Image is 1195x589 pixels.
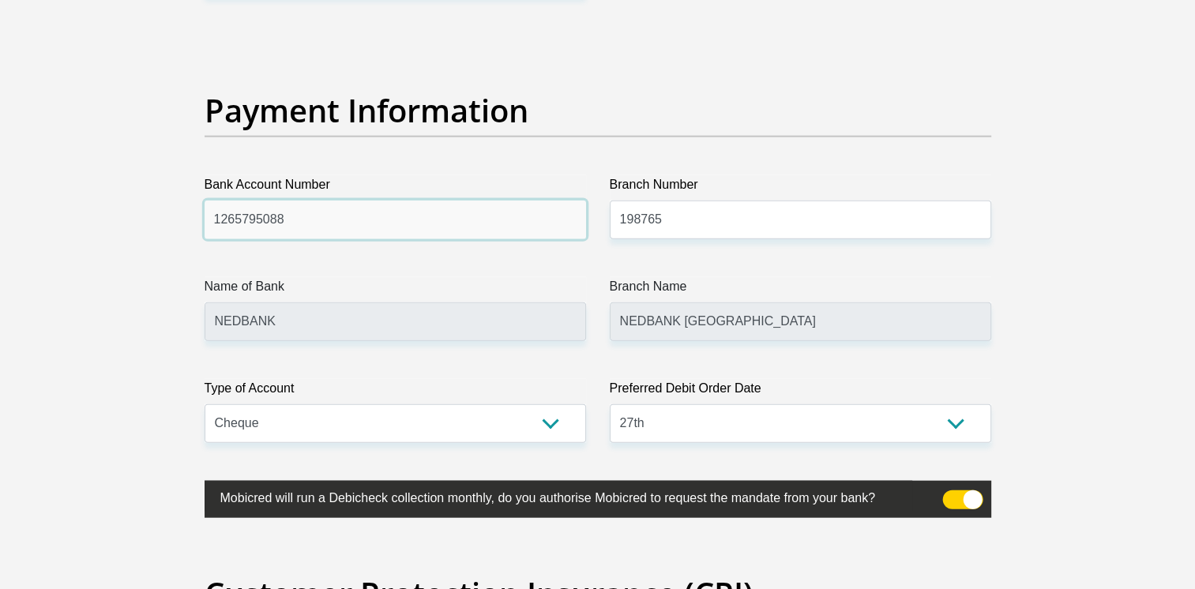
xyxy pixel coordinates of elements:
label: Branch Number [610,175,991,201]
label: Branch Name [610,277,991,302]
input: Bank Account Number [205,201,586,239]
label: Type of Account [205,379,586,404]
input: Branch Number [610,201,991,239]
label: Name of Bank [205,277,586,302]
input: Branch Name [610,302,991,341]
input: Name of Bank [205,302,586,341]
label: Mobicred will run a Debicheck collection monthly, do you authorise Mobicred to request the mandat... [205,481,912,512]
h2: Payment Information [205,92,991,129]
label: Bank Account Number [205,175,586,201]
label: Preferred Debit Order Date [610,379,991,404]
